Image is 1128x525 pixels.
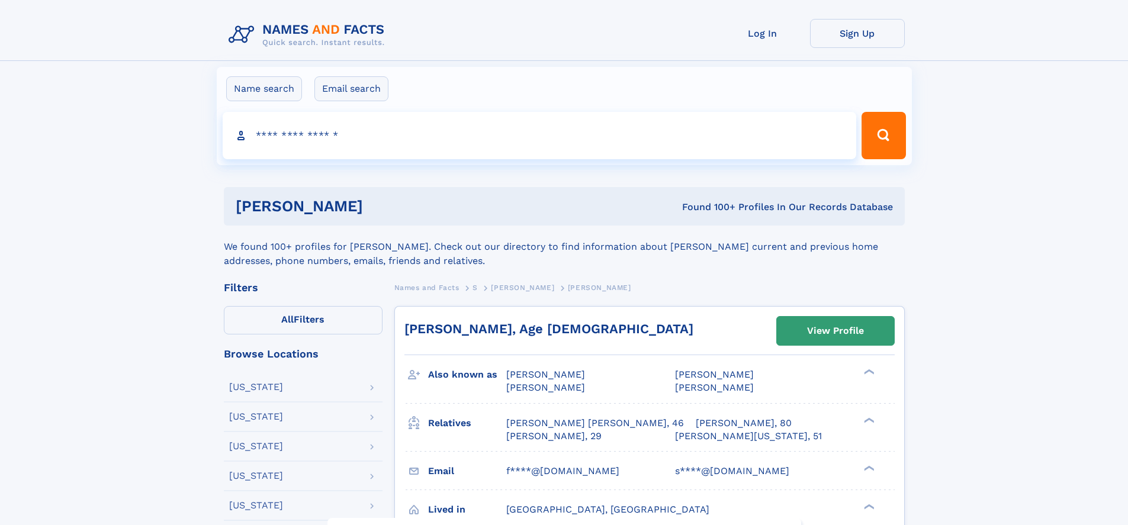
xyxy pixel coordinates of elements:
h3: Also known as [428,365,506,385]
h1: [PERSON_NAME] [236,199,523,214]
span: All [281,314,294,325]
div: [US_STATE] [229,501,283,510]
h3: Email [428,461,506,481]
h3: Lived in [428,500,506,520]
a: [PERSON_NAME], 80 [696,417,792,430]
span: [PERSON_NAME] [491,284,554,292]
a: [PERSON_NAME] [PERSON_NAME], 46 [506,417,684,430]
div: ❯ [861,416,875,424]
span: S [473,284,478,292]
a: [PERSON_NAME] [491,280,554,295]
img: Logo Names and Facts [224,19,394,51]
a: S [473,280,478,295]
div: ❯ [861,368,875,376]
div: We found 100+ profiles for [PERSON_NAME]. Check out our directory to find information about [PERS... [224,226,905,268]
div: ❯ [861,503,875,510]
label: Email search [314,76,388,101]
span: [GEOGRAPHIC_DATA], [GEOGRAPHIC_DATA] [506,504,709,515]
a: View Profile [777,317,894,345]
h3: Relatives [428,413,506,433]
a: Names and Facts [394,280,459,295]
div: [US_STATE] [229,412,283,421]
a: [PERSON_NAME], Age [DEMOGRAPHIC_DATA] [404,321,693,336]
div: View Profile [807,317,864,344]
button: Search Button [862,112,905,159]
a: Log In [715,19,810,48]
div: ❯ [861,464,875,472]
div: [US_STATE] [229,471,283,481]
div: Found 100+ Profiles In Our Records Database [522,201,893,214]
div: [US_STATE] [229,442,283,451]
span: [PERSON_NAME] [506,382,585,393]
a: [PERSON_NAME][US_STATE], 51 [675,430,822,443]
span: [PERSON_NAME] [675,369,754,380]
label: Filters [224,306,383,334]
a: [PERSON_NAME], 29 [506,430,602,443]
span: [PERSON_NAME] [675,382,754,393]
div: [US_STATE] [229,382,283,392]
label: Name search [226,76,302,101]
div: Filters [224,282,383,293]
input: search input [223,112,857,159]
a: Sign Up [810,19,905,48]
div: Browse Locations [224,349,383,359]
span: [PERSON_NAME] [568,284,631,292]
span: [PERSON_NAME] [506,369,585,380]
